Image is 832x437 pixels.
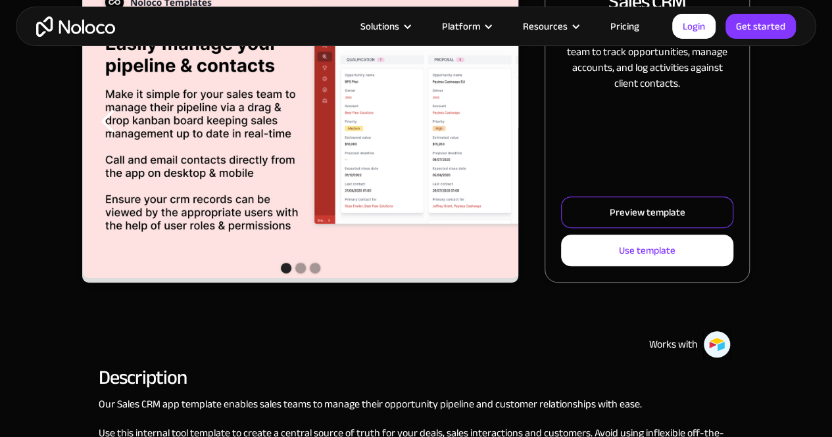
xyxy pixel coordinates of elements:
div: Platform [426,18,506,35]
p: Our Sales CRM app template enables sales teams to manage their opportunity pipeline and customer ... [99,396,733,412]
a: Pricing [594,18,656,35]
div: Resources [523,18,568,35]
div: Show slide 1 of 3 [281,263,291,273]
iframe: Intercom notifications message [569,338,832,430]
div: Platform [442,18,480,35]
img: Airtable [703,331,731,358]
a: Login [672,14,716,39]
div: Use template [619,242,675,259]
div: Preview template [610,204,685,221]
h2: Description [99,371,733,383]
a: Get started [725,14,796,39]
p: Create a central location for your sales team to track opportunities, manage accounts, and log ac... [561,28,733,91]
a: Preview template [561,196,733,228]
div: Works with [649,336,698,352]
div: Solutions [344,18,426,35]
div: Resources [506,18,594,35]
a: home [36,16,115,37]
div: Show slide 2 of 3 [295,263,306,273]
div: Solutions [360,18,399,35]
div: Show slide 3 of 3 [310,263,320,273]
a: Use template [561,235,733,266]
